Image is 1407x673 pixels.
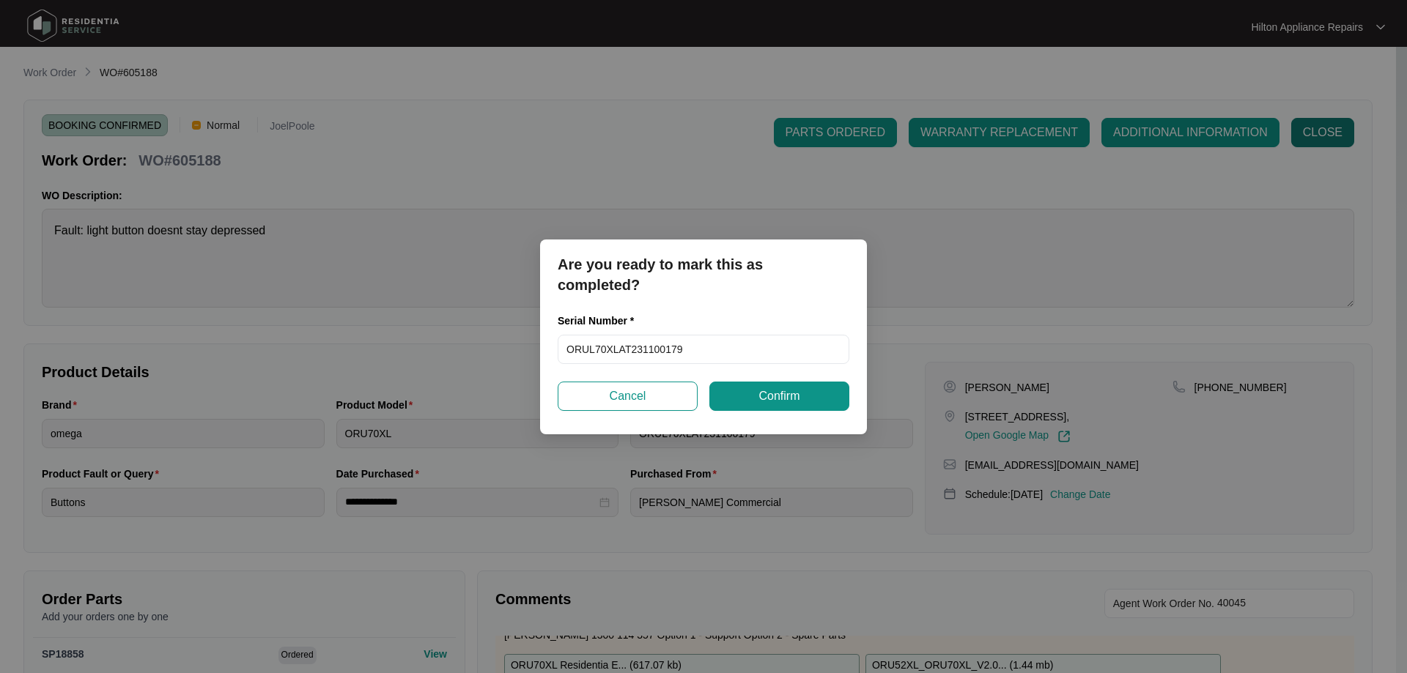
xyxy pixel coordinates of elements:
span: Confirm [758,387,799,405]
span: Cancel [610,387,646,405]
p: completed? [558,275,849,295]
button: Cancel [558,382,698,411]
label: Serial Number * [558,313,645,328]
button: Confirm [709,382,849,411]
p: Are you ready to mark this as [558,254,849,275]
